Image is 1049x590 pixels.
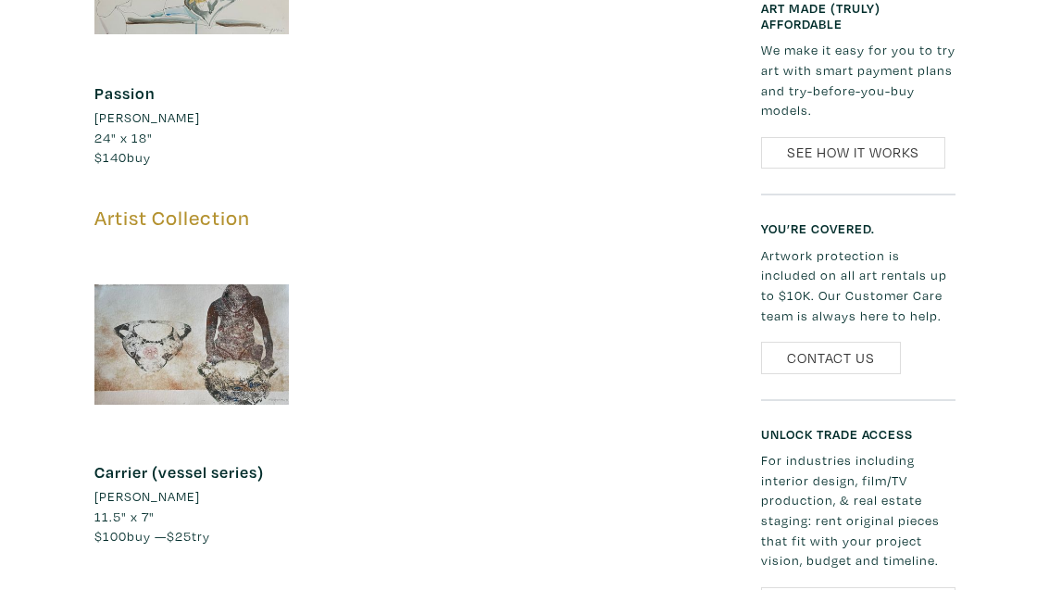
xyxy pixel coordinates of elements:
[94,508,155,525] span: 11.5" x 7"
[94,107,200,128] li: [PERSON_NAME]
[761,426,955,442] h6: Unlock Trade Access
[94,486,289,507] a: [PERSON_NAME]
[761,342,901,374] a: Contact Us
[761,245,955,325] p: Artwork protection is included on all art rentals up to $10K. Our Customer Care team is always he...
[94,148,151,166] span: buy
[94,461,264,483] a: Carrier (vessel series)
[761,137,945,169] a: See How It Works
[94,129,153,146] span: 24" x 18"
[761,220,955,236] h6: You’re covered.
[94,206,733,231] h5: Artist Collection
[167,527,192,545] span: $25
[94,148,127,166] span: $140
[94,527,127,545] span: $100
[761,450,955,571] p: For industries including interior design, film/TV production, & real estate staging: rent origina...
[94,527,210,545] span: buy — try
[761,40,955,119] p: We make it easy for you to try art with smart payment plans and try-before-you-buy models.
[94,82,156,104] a: Passion
[94,107,289,128] a: [PERSON_NAME]
[94,486,200,507] li: [PERSON_NAME]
